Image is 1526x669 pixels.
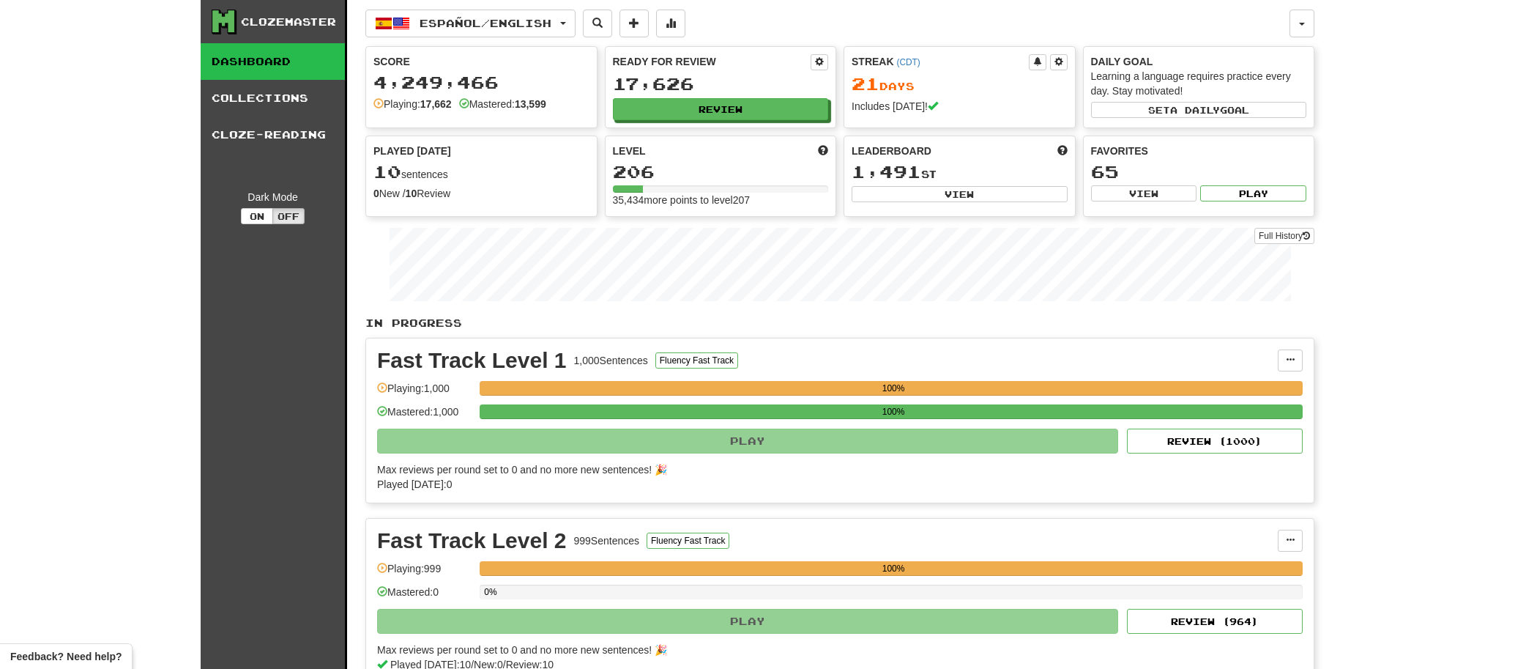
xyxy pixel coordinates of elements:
button: Off [272,208,305,224]
div: Mastered: 1,000 [377,404,472,429]
strong: 13,599 [515,98,546,110]
button: Play [1200,185,1306,202]
button: Seta dailygoal [1091,102,1307,118]
span: 10 [373,161,401,182]
div: 35,434 more points to level 207 [613,193,829,207]
div: sentences [373,163,589,182]
a: Cloze-Reading [201,117,345,153]
span: 21 [852,73,879,94]
div: Favorites [1091,144,1307,158]
div: 100% [484,404,1303,419]
div: Includes [DATE]! [852,99,1068,114]
div: Ready for Review [613,54,811,69]
button: Add sentence to collection [619,10,649,37]
div: Dark Mode [212,190,334,204]
a: Dashboard [201,43,345,80]
span: Played [DATE] [373,144,451,158]
strong: 0 [373,188,379,199]
div: Max reviews per round set to 0 and no more new sentences! 🎉 [377,643,1294,657]
a: (CDT) [896,57,920,67]
button: Play [377,609,1118,634]
div: 206 [613,163,829,181]
div: Daily Goal [1091,54,1307,69]
div: 100% [484,381,1303,396]
strong: 10 [406,188,417,199]
strong: 17,662 [420,98,452,110]
button: Search sentences [583,10,612,37]
div: Max reviews per round set to 0 and no more new sentences! 🎉 [377,462,1294,477]
button: Fluency Fast Track [647,533,729,549]
div: 65 [1091,163,1307,181]
span: Open feedback widget [10,649,122,664]
div: Day s [852,75,1068,94]
div: Playing: 999 [377,561,472,585]
button: View [852,186,1068,202]
button: Play [377,429,1118,454]
div: Playing: [373,97,452,111]
span: Leaderboard [852,144,931,158]
div: Mastered: [459,97,546,111]
div: New / Review [373,186,589,201]
div: Fast Track Level 1 [377,350,567,372]
span: Español / English [420,17,551,29]
div: Learning a language requires practice every day. Stay motivated! [1091,69,1307,98]
div: st [852,163,1068,182]
button: Fluency Fast Track [655,352,738,369]
a: Collections [201,80,345,117]
div: Clozemaster [241,15,336,29]
a: Full History [1254,228,1314,244]
span: Score more points to level up [818,144,828,158]
div: Mastered: 0 [377,585,472,609]
div: 100% [484,561,1303,576]
button: Español/English [365,10,576,37]
div: 999 Sentences [574,533,640,548]
span: a daily [1170,105,1220,115]
button: On [241,208,273,224]
button: Review (964) [1127,609,1303,634]
div: Score [373,54,589,69]
span: This week in points, UTC [1057,144,1068,158]
div: Fast Track Level 2 [377,530,567,552]
div: Playing: 1,000 [377,381,472,405]
div: 4,249,466 [373,73,589,92]
button: Review [613,98,829,120]
span: Played [DATE]: 0 [377,478,452,490]
span: 1,491 [852,161,921,182]
div: 1,000 Sentences [574,353,648,368]
div: Streak [852,54,1029,69]
button: View [1091,185,1197,202]
button: More stats [656,10,685,37]
button: Review (1000) [1127,429,1303,454]
p: In Progress [365,316,1314,330]
div: 17,626 [613,75,829,93]
span: Level [613,144,646,158]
